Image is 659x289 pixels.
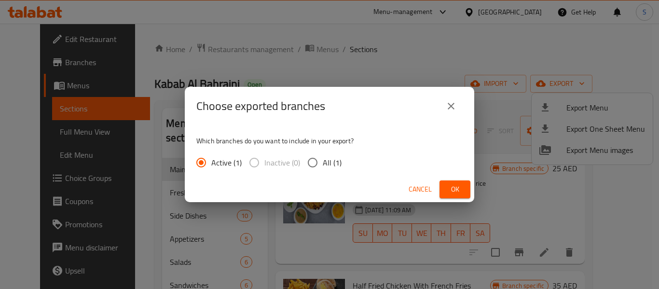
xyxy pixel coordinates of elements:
span: All (1) [323,157,342,168]
span: Cancel [409,183,432,195]
span: Inactive (0) [264,157,300,168]
p: Which branches do you want to include in your export? [196,136,463,146]
span: Ok [447,183,463,195]
button: Cancel [405,180,436,198]
h2: Choose exported branches [196,98,325,114]
button: close [439,95,463,118]
button: Ok [439,180,470,198]
span: Active (1) [211,157,242,168]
